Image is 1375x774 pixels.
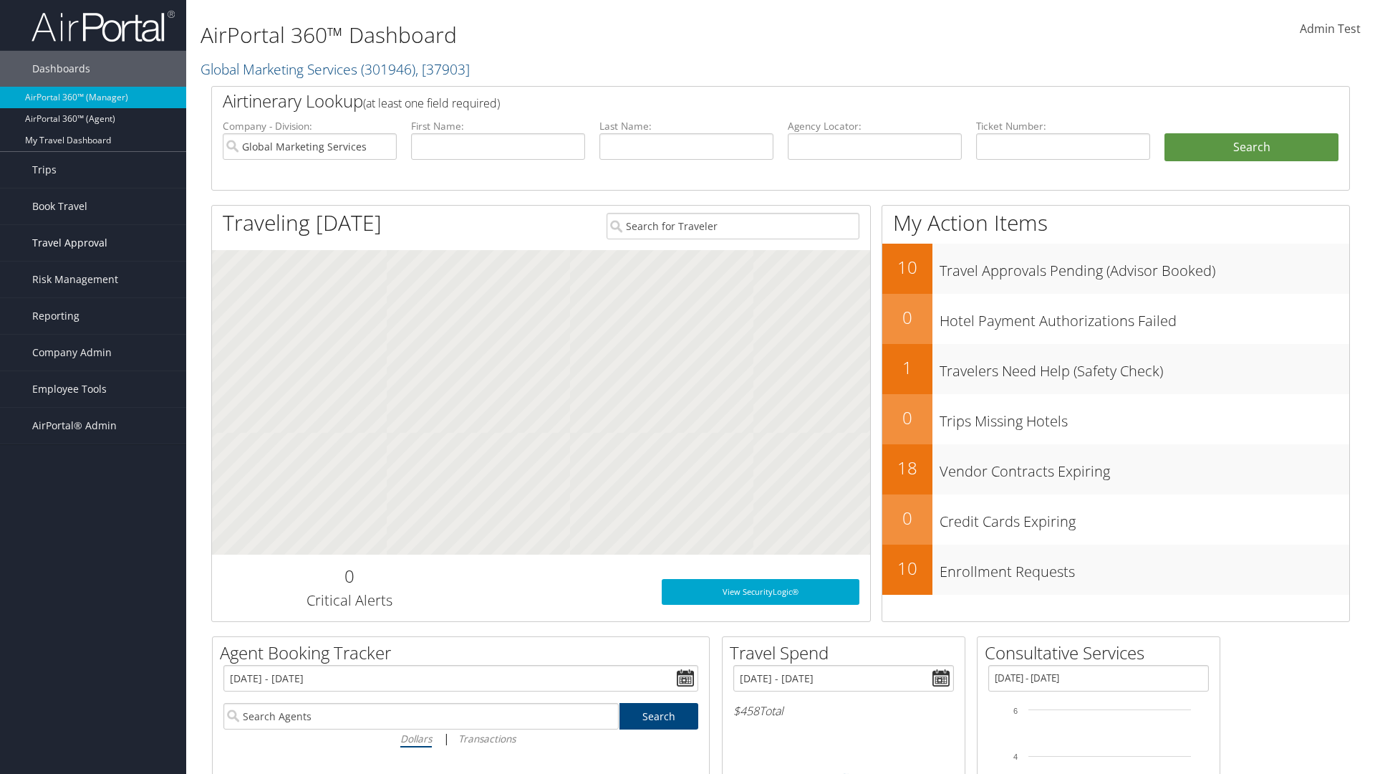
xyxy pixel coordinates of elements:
[1300,7,1361,52] a: Admin Test
[1164,133,1338,162] button: Search
[201,20,974,50] h1: AirPortal 360™ Dashboard
[32,9,175,43] img: airportal-logo.png
[32,225,107,261] span: Travel Approval
[940,354,1349,381] h3: Travelers Need Help (Safety Check)
[415,59,470,79] span: , [ 37903 ]
[940,304,1349,331] h3: Hotel Payment Authorizations Failed
[882,506,932,530] h2: 0
[882,305,932,330] h2: 0
[882,556,932,580] h2: 10
[940,555,1349,582] h3: Enrollment Requests
[1300,21,1361,37] span: Admin Test
[220,641,709,665] h2: Agent Booking Tracker
[361,59,415,79] span: ( 301946 )
[733,703,954,719] h6: Total
[32,188,87,224] span: Book Travel
[882,344,1349,394] a: 1Travelers Need Help (Safety Check)
[940,454,1349,482] h3: Vendor Contracts Expiring
[882,355,932,380] h2: 1
[1013,707,1018,715] tspan: 6
[201,59,470,79] a: Global Marketing Services
[619,703,699,730] a: Search
[882,494,1349,545] a: 0Credit Cards Expiring
[32,335,112,371] span: Company Admin
[607,213,859,239] input: Search for Traveler
[223,208,382,238] h1: Traveling [DATE]
[940,404,1349,431] h3: Trips Missing Hotels
[223,89,1244,113] h2: Airtinerary Lookup
[223,119,397,133] label: Company - Division:
[32,408,117,444] span: AirPortal® Admin
[400,732,432,745] i: Dollars
[223,703,619,730] input: Search Agents
[363,95,500,111] span: (at least one field required)
[223,564,476,588] h2: 0
[599,119,773,133] label: Last Name:
[733,703,759,719] span: $458
[985,641,1220,665] h2: Consultative Services
[882,444,1349,494] a: 18Vendor Contracts Expiring
[882,244,1349,294] a: 10Travel Approvals Pending (Advisor Booked)
[411,119,585,133] label: First Name:
[32,152,57,188] span: Trips
[882,394,1349,444] a: 0Trips Missing Hotels
[1013,752,1018,761] tspan: 4
[223,591,476,611] h3: Critical Alerts
[940,505,1349,532] h3: Credit Cards Expiring
[882,406,932,430] h2: 0
[32,51,90,87] span: Dashboards
[940,254,1349,281] h3: Travel Approvals Pending (Advisor Booked)
[976,119,1150,133] label: Ticket Number:
[458,732,516,745] i: Transactions
[730,641,965,665] h2: Travel Spend
[882,255,932,279] h2: 10
[882,456,932,480] h2: 18
[662,579,859,605] a: View SecurityLogic®
[223,730,698,747] div: |
[882,545,1349,595] a: 10Enrollment Requests
[32,262,118,297] span: Risk Management
[32,298,79,334] span: Reporting
[788,119,962,133] label: Agency Locator:
[32,371,107,407] span: Employee Tools
[882,294,1349,344] a: 0Hotel Payment Authorizations Failed
[882,208,1349,238] h1: My Action Items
